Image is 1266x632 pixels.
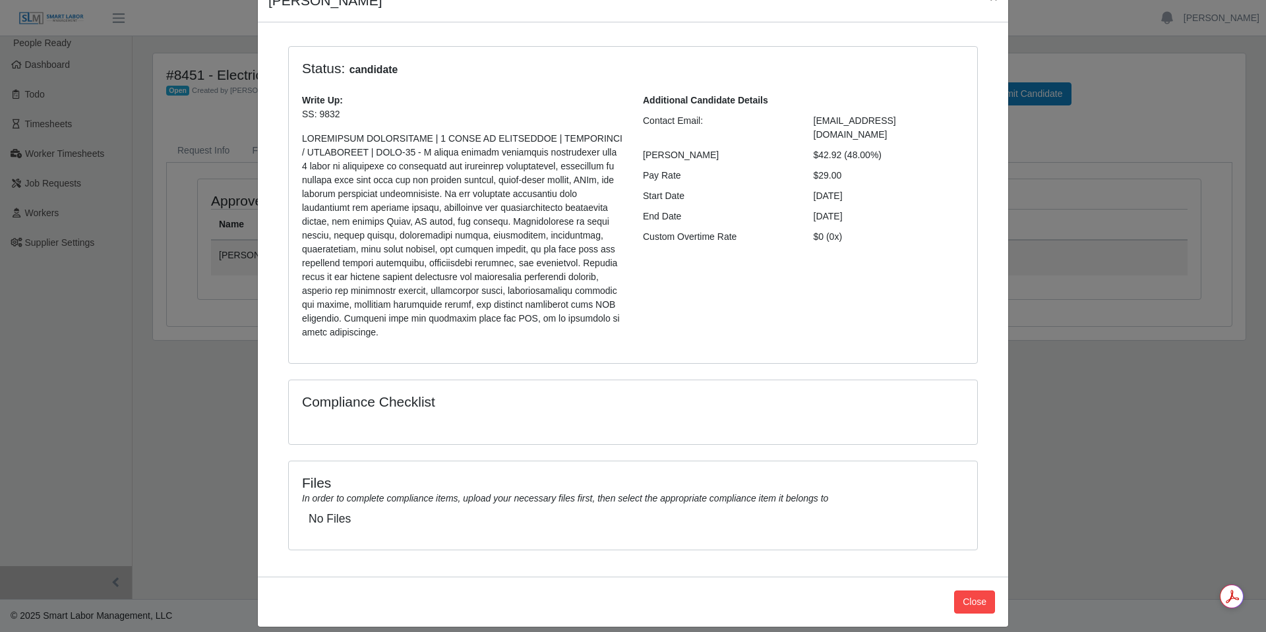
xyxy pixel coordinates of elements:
div: [PERSON_NAME] [633,148,804,162]
h4: Status: [302,60,794,78]
div: Pay Rate [633,169,804,183]
span: [DATE] [814,211,843,221]
span: candidate [345,62,402,78]
span: [EMAIL_ADDRESS][DOMAIN_NAME] [814,115,896,140]
button: Close [954,590,995,614]
div: Start Date [633,189,804,203]
h5: No Files [309,512,957,526]
span: $0 (0x) [814,231,843,242]
i: In order to complete compliance items, upload your necessary files first, then select the appropr... [302,493,828,503]
b: Write Up: [302,95,343,105]
div: Contact Email: [633,114,804,142]
p: SS: 9832 [302,107,623,121]
div: Custom Overtime Rate [633,230,804,244]
div: End Date [633,210,804,223]
h4: Files [302,474,964,491]
div: $29.00 [804,169,975,183]
b: Additional Candidate Details [643,95,768,105]
p: LOREMIPSUM DOLORSITAME | 1 CONSE AD ELITSEDDOE | TEMPORINCI / UTLABOREET | DOLO-35 - M aliqua eni... [302,132,623,339]
h4: Compliance Checklist [302,393,737,410]
div: [DATE] [804,189,975,203]
div: $42.92 (48.00%) [804,148,975,162]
